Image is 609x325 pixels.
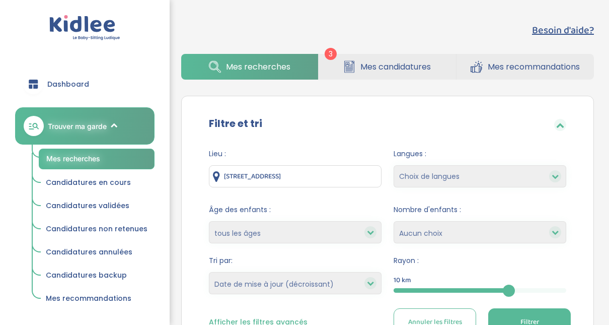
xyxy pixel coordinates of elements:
[46,224,147,234] span: Candidatures non retenues
[39,289,155,308] a: Mes recommandations
[46,293,131,303] span: Mes recommandations
[209,165,382,187] input: Ville ou code postale
[394,275,411,286] span: 10 km
[49,15,120,41] img: logo.svg
[456,54,594,80] a: Mes recommandations
[39,266,155,285] a: Candidatures backup
[226,60,290,73] span: Mes recherches
[15,66,155,102] a: Dashboard
[39,149,155,169] a: Mes recherches
[46,177,131,187] span: Candidatures en cours
[319,54,455,80] a: Mes candidatures
[48,121,107,132] span: Trouver ma garde
[47,79,89,90] span: Dashboard
[209,255,382,266] span: Tri par:
[46,270,127,280] span: Candidatures backup
[394,149,566,159] span: Langues :
[39,173,155,192] a: Candidatures en cours
[394,205,566,215] span: Nombre d'enfants :
[39,197,155,216] a: Candidatures validées
[360,60,431,73] span: Mes candidatures
[46,201,129,211] span: Candidatures validées
[46,154,100,163] span: Mes recherches
[209,205,382,215] span: Âge des enfants :
[181,54,318,80] a: Mes recherches
[488,60,580,73] span: Mes recommandations
[46,247,132,257] span: Candidatures annulées
[209,149,382,159] span: Lieu :
[325,48,337,60] span: 3
[394,255,566,266] span: Rayon :
[209,116,262,131] label: Filtre et tri
[39,220,155,239] a: Candidatures non retenues
[532,23,594,38] button: Besoin d'aide?
[15,107,155,145] a: Trouver ma garde
[39,243,155,262] a: Candidatures annulées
